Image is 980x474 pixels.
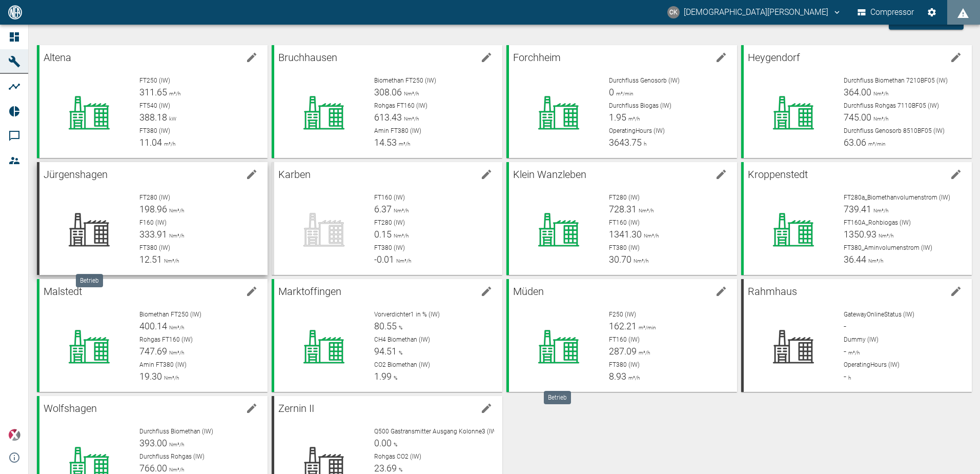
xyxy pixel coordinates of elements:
[374,346,397,357] span: 94.51
[642,233,659,239] span: Nm³/h
[139,371,162,382] span: 19.30
[241,47,262,68] button: edit machine
[162,375,179,381] span: Nm³/h
[374,311,440,318] span: Vorverdichter1 in % (IW)
[506,45,737,158] a: Forchheimedit machineDurchfluss Genosorb (IW)0m³/minDurchfluss Biogas (IW)1.95m³/hOperatingHours ...
[278,168,311,181] span: Karben
[846,350,860,355] span: m³/h
[167,325,184,330] span: Nm³/h
[167,116,176,122] span: kW
[844,321,846,331] span: -
[139,102,170,109] span: FT540 (IW)
[609,204,637,214] span: 728.31
[866,141,886,147] span: m³/min
[609,219,640,226] span: FT160 (IW)
[609,102,671,109] span: Durchfluss Biogas (IW)
[76,274,103,287] div: Betrieb
[139,254,162,265] span: 12.51
[844,229,876,240] span: 1350.93
[844,244,932,251] span: FT380_Aminvolumenstrom (IW)
[139,453,205,460] span: Durchfluss Rohgas (IW)
[844,371,846,382] span: -
[476,281,497,302] button: edit machine
[506,162,737,275] a: Klein Wanzlebenedit machineFT280 (IW)728.31Nm³/hFT160 (IW)1341.30Nm³/hFT380 (IW)30.70Nm³/h
[741,162,972,275] a: Kroppenstedtedit machineFT280a_Biomethanvolumenstrom (IW)739.41Nm³/hFT160A_Rohbiogas (IW)1350.93N...
[871,208,888,213] span: Nm³/h
[139,463,167,473] span: 766.00
[844,77,948,84] span: Durchfluss Biomethan 7210BF05 (IW)
[844,219,911,226] span: FT160A_Rohbiogas (IW)
[8,429,21,441] img: Xplore Logo
[871,91,888,96] span: Nm³/h
[44,402,97,414] span: Wolfshagen
[609,244,640,251] span: FT380 (IW)
[139,346,167,357] span: 747.69
[844,346,846,357] span: -
[844,204,871,214] span: 739.41
[637,208,654,213] span: Nm³/h
[272,162,502,275] a: Karbenedit machineFT160 (IW)6.37Nm³/hFT280 (IW)0.15Nm³/hFT380 (IW)-0.01Nm³/h
[844,127,945,134] span: Durchfluss Genosorb 8510BF05 (IW)
[139,112,167,123] span: 388.18
[374,137,397,148] span: 14.53
[374,204,392,214] span: 6.37
[397,325,402,330] span: %
[666,3,843,22] button: christian.kraft@arcanum-energy.de
[946,281,966,302] button: edit machine
[476,398,497,419] button: edit machine
[844,112,871,123] span: 745.00
[844,137,866,148] span: 63.06
[278,402,314,414] span: Zernin II
[513,285,544,298] span: Müden
[844,87,871,97] span: 364.00
[397,141,410,147] span: m³/h
[167,467,184,472] span: Nm³/h
[162,141,175,147] span: m³/h
[278,51,337,64] span: Bruchhausen
[609,194,640,201] span: FT280 (IW)
[609,346,637,357] span: 287.09
[748,168,808,181] span: Kroppenstedt
[167,350,184,355] span: Nm³/h
[397,350,402,355] span: %
[609,127,665,134] span: OperatingHours (IW)
[631,258,648,264] span: Nm³/h
[637,350,650,355] span: m³/h
[139,204,167,214] span: 198.96
[506,279,737,392] a: Müdenedit machineF250 (IW)162.21m³/minFT160 (IW)287.09m³/hFT380 (IW)8.93m³/h
[139,336,193,343] span: Rohgas FT160 (IW)
[609,87,614,97] span: 0
[402,116,419,122] span: Nm³/h
[37,45,268,158] a: Altenaedit machineFT250 (IW)311.65m³/hFT540 (IW)388.18kWFT380 (IW)11.04m³/h
[626,116,640,122] span: m³/h
[44,51,71,64] span: Altena
[241,164,262,185] button: edit machine
[609,254,631,265] span: 30.70
[139,87,167,97] span: 311.65
[374,219,405,226] span: FT280 (IW)
[609,137,642,148] span: 3643.75
[44,285,82,298] span: Malstedt
[544,391,571,404] div: Betrieb
[374,336,430,343] span: CH4 Biomethan (IW)
[513,51,561,64] span: Forchheim
[946,164,966,185] button: edit machine
[241,281,262,302] button: edit machine
[844,361,900,368] span: OperatingHours (IW)
[711,281,731,302] button: edit machine
[374,463,397,473] span: 23.69
[139,219,167,226] span: F160 (IW)
[37,279,268,392] a: Malstedtedit machineBiomethan FT250 (IW)400.14Nm³/hRohgas FT160 (IW)747.69Nm³/hAmin FT380 (IW)19....
[394,258,411,264] span: Nm³/h
[476,47,497,68] button: edit machine
[844,311,914,318] span: GatewayOnlineStatus (IW)
[609,361,640,368] span: FT380 (IW)
[866,258,883,264] span: Nm³/h
[609,77,680,84] span: Durchfluss Genosorb (IW)
[139,229,167,240] span: 333.91
[741,279,972,392] a: Rahmhausedit machineGatewayOnlineStatus (IW)-Dummy (IW)-m³/hOperatingHours (IW)-h
[609,336,640,343] span: FT160 (IW)
[923,3,941,22] button: Einstellungen
[846,375,851,381] span: h
[642,141,646,147] span: h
